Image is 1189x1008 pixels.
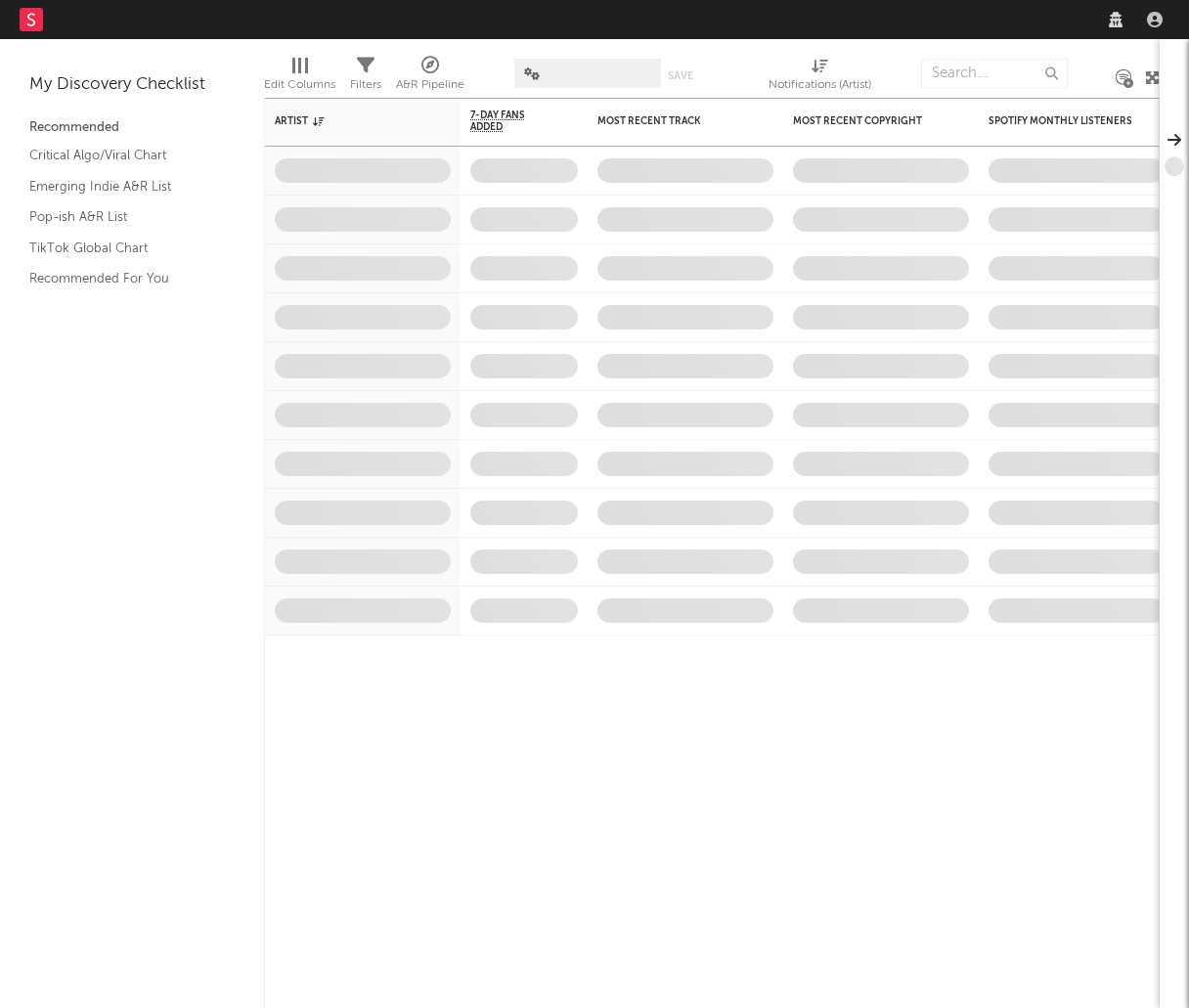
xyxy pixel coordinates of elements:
span: 7-Day Fans Added [470,110,549,133]
a: Critical Algo/Viral Chart [29,145,215,166]
div: Filters [350,49,381,106]
a: Pop-ish A&R List [29,206,215,228]
button: Save [668,70,693,81]
div: Recommended [29,116,235,140]
div: Notifications (Artist) [769,73,871,97]
div: Edit Columns [264,49,335,106]
div: Artist [275,115,421,127]
div: Most Recent Track [597,115,744,127]
div: Filters [350,73,381,97]
div: A&R Pipeline [396,49,464,106]
a: Recommended For You [29,268,215,289]
div: Spotify Monthly Listeners [989,115,1135,127]
div: A&R Pipeline [396,73,464,97]
input: Search... [921,59,1068,88]
a: Emerging Indie A&R List [29,176,215,197]
div: Edit Columns [264,73,335,97]
div: My Discovery Checklist [29,73,235,97]
div: Most Recent Copyright [793,115,940,127]
div: Notifications (Artist) [769,49,871,106]
a: TikTok Global Chart [29,238,215,259]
